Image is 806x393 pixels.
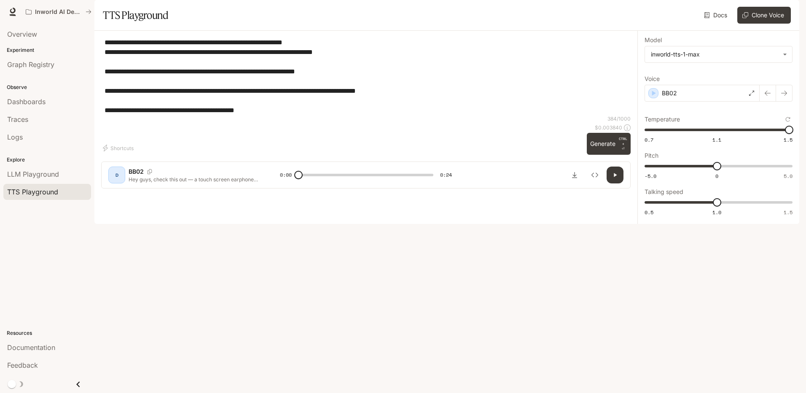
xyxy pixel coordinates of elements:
[619,136,627,151] p: ⏎
[784,136,793,143] span: 1.5
[645,153,658,159] p: Pitch
[587,133,631,155] button: GenerateCTRL +⏎
[440,171,452,179] span: 0:24
[784,172,793,180] span: 5.0
[645,172,656,180] span: -5.0
[784,209,793,216] span: 1.5
[712,136,721,143] span: 1.1
[129,176,260,183] p: Hey guys, check this out — a touch screen earphone case! Seriously, you can open it just like Air...
[645,37,662,43] p: Model
[110,168,124,182] div: D
[103,7,168,24] h1: TTS Playground
[783,115,793,124] button: Reset to default
[645,136,653,143] span: 0.7
[662,89,677,97] p: BB02
[101,141,137,155] button: Shortcuts
[35,8,82,16] p: Inworld AI Demos
[566,167,583,183] button: Download audio
[737,7,791,24] button: Clone Voice
[619,136,627,146] p: CTRL +
[645,76,660,82] p: Voice
[702,7,731,24] a: Docs
[280,171,292,179] span: 0:00
[22,3,95,20] button: All workspaces
[651,50,779,59] div: inworld-tts-1-max
[645,46,792,62] div: inworld-tts-1-max
[586,167,603,183] button: Inspect
[645,116,680,122] p: Temperature
[712,209,721,216] span: 1.0
[645,209,653,216] span: 0.5
[645,189,683,195] p: Talking speed
[144,169,156,174] button: Copy Voice ID
[715,172,718,180] span: 0
[129,167,144,176] p: BB02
